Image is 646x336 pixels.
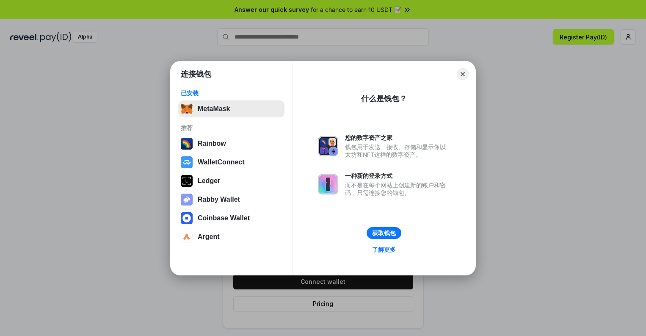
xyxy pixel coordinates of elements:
div: Coinbase Wallet [198,214,250,222]
div: MetaMask [198,105,230,113]
div: 什么是钱包？ [361,94,407,104]
div: Rainbow [198,140,226,147]
button: 获取钱包 [367,227,401,239]
div: 获取钱包 [372,229,396,237]
img: svg+xml,%3Csvg%20xmlns%3D%22http%3A%2F%2Fwww.w3.org%2F2000%2Fsvg%22%20width%3D%2228%22%20height%3... [181,175,193,187]
div: 推荐 [181,124,282,132]
button: Close [457,68,469,80]
button: Rainbow [178,135,284,152]
img: svg+xml,%3Csvg%20width%3D%2228%22%20height%3D%2228%22%20viewBox%3D%220%200%2028%2028%22%20fill%3D... [181,231,193,243]
img: svg+xml,%3Csvg%20xmlns%3D%22http%3A%2F%2Fwww.w3.org%2F2000%2Fsvg%22%20fill%3D%22none%22%20viewBox... [318,136,338,156]
img: svg+xml,%3Csvg%20width%3D%22120%22%20height%3D%22120%22%20viewBox%3D%220%200%20120%20120%22%20fil... [181,138,193,150]
div: Rabby Wallet [198,196,240,203]
img: svg+xml,%3Csvg%20xmlns%3D%22http%3A%2F%2Fwww.w3.org%2F2000%2Fsvg%22%20fill%3D%22none%22%20viewBox... [181,194,193,205]
div: 钱包用于发送、接收、存储和显示像以太坊和NFT这样的数字资产。 [345,143,450,158]
div: WalletConnect [198,158,245,166]
a: 了解更多 [367,244,401,255]
img: svg+xml,%3Csvg%20xmlns%3D%22http%3A%2F%2Fwww.w3.org%2F2000%2Fsvg%22%20fill%3D%22none%22%20viewBox... [318,174,338,194]
div: 而不是在每个网站上创建新的账户和密码，只需连接您的钱包。 [345,181,450,197]
h1: 连接钱包 [181,69,211,79]
div: 一种新的登录方式 [345,172,450,180]
button: Rabby Wallet [178,191,284,208]
div: 已安装 [181,89,282,97]
div: Argent [198,233,220,241]
button: WalletConnect [178,154,284,171]
img: svg+xml,%3Csvg%20fill%3D%22none%22%20height%3D%2233%22%20viewBox%3D%220%200%2035%2033%22%20width%... [181,103,193,115]
img: svg+xml,%3Csvg%20width%3D%2228%22%20height%3D%2228%22%20viewBox%3D%220%200%2028%2028%22%20fill%3D... [181,156,193,168]
img: svg+xml,%3Csvg%20width%3D%2228%22%20height%3D%2228%22%20viewBox%3D%220%200%2028%2028%22%20fill%3D... [181,212,193,224]
div: Ledger [198,177,220,185]
button: MetaMask [178,100,284,117]
button: Coinbase Wallet [178,210,284,227]
button: Ledger [178,172,284,189]
div: 了解更多 [372,246,396,253]
button: Argent [178,228,284,245]
div: 您的数字资产之家 [345,134,450,142]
